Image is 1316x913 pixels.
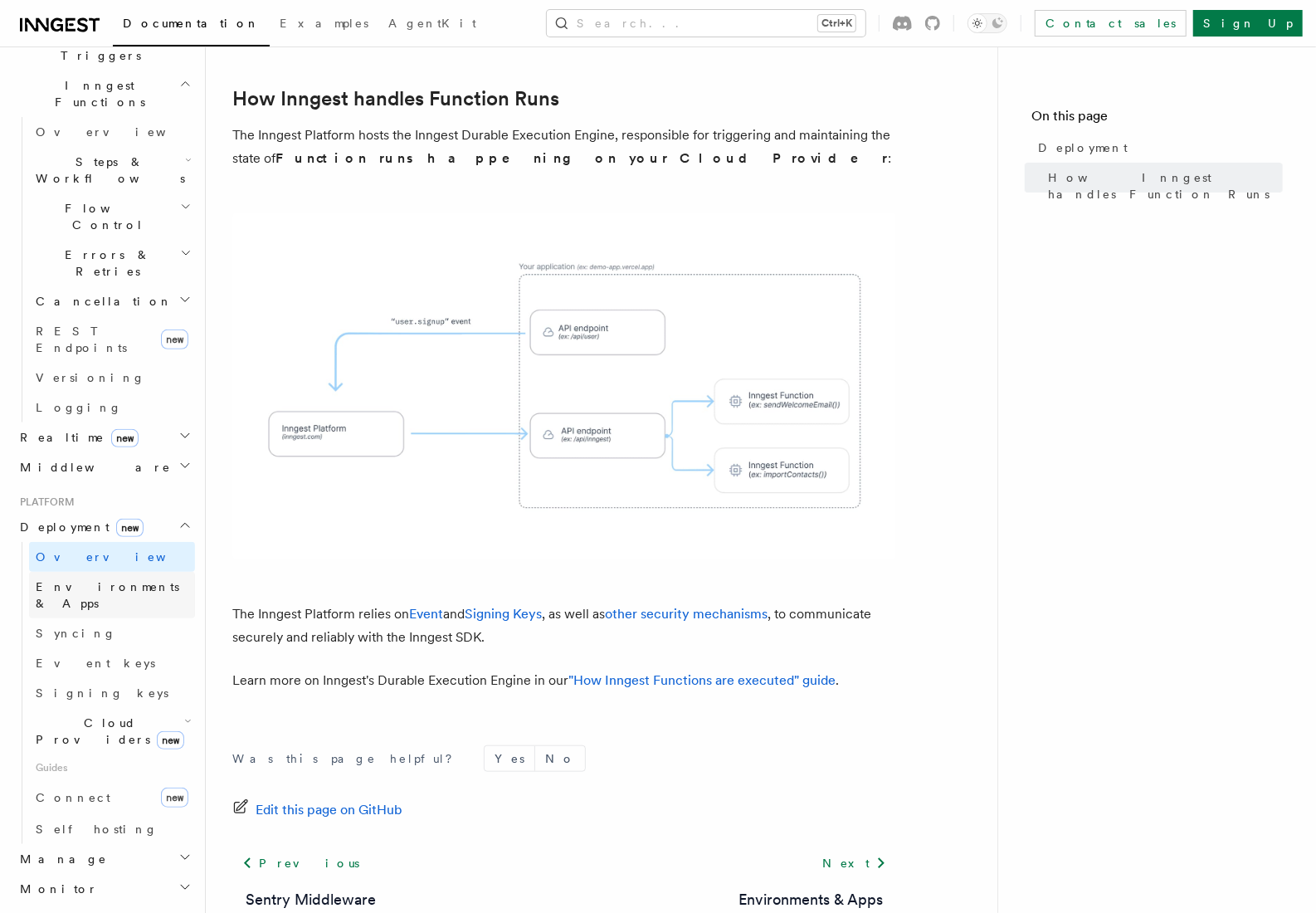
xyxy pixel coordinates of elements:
a: Syncing [29,618,195,648]
kbd: Ctrl+K [818,15,855,32]
span: Monitor [13,881,98,897]
button: Search...Ctrl+K [547,10,865,37]
span: Overview [36,125,207,139]
span: Connect [36,791,110,804]
span: Event keys [36,657,155,670]
a: Deployment [1031,133,1283,163]
a: Sentry Middleware [246,888,376,911]
a: Environments & Apps [29,572,195,618]
button: Monitor [13,874,195,904]
span: Flow Control [29,200,180,233]
span: Environments & Apps [36,580,179,610]
span: Versioning [36,371,145,384]
span: Platform [13,496,75,509]
p: The Inngest Platform hosts the Inngest Durable Execution Engine, responsible for triggering and m... [232,124,896,170]
a: Previous [232,848,369,878]
a: AgentKit [378,5,486,45]
span: Deployment [1038,139,1128,156]
button: Realtimenew [13,422,195,452]
a: Signing Keys [465,606,542,622]
div: Inngest Functions [13,117,195,422]
p: Was this page helpful? [232,750,464,767]
a: Contact sales [1035,10,1187,37]
span: Logging [36,401,122,414]
button: Inngest Functions [13,71,195,117]
a: Environments & Apps [738,888,883,911]
span: Manage [13,851,107,867]
span: Signing keys [36,686,168,700]
a: Versioning [29,363,195,393]
a: Overview [29,542,195,572]
span: REST Endpoints [36,325,127,354]
button: No [535,746,585,771]
span: Deployment [13,519,144,535]
span: How Inngest handles Function Runs [1048,169,1283,203]
a: other security mechanisms [605,606,768,622]
a: Sign Up [1193,10,1303,37]
span: Edit this page on GitHub [256,798,402,822]
button: Manage [13,844,195,874]
span: AgentKit [388,17,476,30]
a: "How Inngest Functions are executed" guide [568,672,836,688]
span: new [111,429,139,447]
a: Documentation [113,5,270,46]
span: Realtime [13,429,139,446]
span: Cancellation [29,293,173,310]
button: Deploymentnew [13,512,195,542]
img: The Inngest Platform communicates with your deployed Inngest Functions by sending requests to you... [232,213,896,559]
span: Errors & Retries [29,247,180,280]
span: Inngest Functions [13,77,179,110]
button: Flow Control [29,193,195,240]
a: Event [409,606,443,622]
button: Cloud Providersnew [29,708,195,754]
button: Events & Triggers [13,24,195,71]
a: How Inngest handles Function Runs [232,87,559,110]
span: Examples [280,17,368,30]
button: Yes [485,746,534,771]
button: Cancellation [29,286,195,316]
span: new [161,788,188,808]
span: Middleware [13,459,171,476]
p: Learn more on Inngest's Durable Execution Engine in our . [232,669,896,692]
a: Examples [270,5,378,45]
span: Guides [29,754,195,781]
span: Overview [36,550,207,564]
span: new [161,330,188,349]
a: Signing keys [29,678,195,708]
a: Self hosting [29,814,195,844]
span: new [116,519,144,537]
span: Syncing [36,627,116,640]
a: Connectnew [29,781,195,814]
button: Steps & Workflows [29,147,195,193]
a: REST Endpointsnew [29,316,195,363]
span: Steps & Workflows [29,154,185,187]
p: The Inngest Platform relies on and , as well as , to communicate securely and reliably with the I... [232,603,896,649]
a: Logging [29,393,195,422]
button: Toggle dark mode [968,13,1007,33]
strong: Function runs happening on your Cloud Provider [275,150,888,166]
h4: On this page [1031,106,1283,133]
span: Cloud Providers [29,715,184,748]
div: Deploymentnew [13,542,195,844]
a: Overview [29,117,195,147]
a: Event keys [29,648,195,678]
a: Edit this page on GitHub [232,798,402,822]
a: How Inngest handles Function Runs [1041,163,1283,209]
button: Middleware [13,452,195,482]
a: Next [812,848,896,878]
span: Documentation [123,17,260,30]
span: Self hosting [36,823,158,836]
span: Events & Triggers [13,31,181,64]
button: Errors & Retries [29,240,195,286]
span: new [157,731,184,749]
